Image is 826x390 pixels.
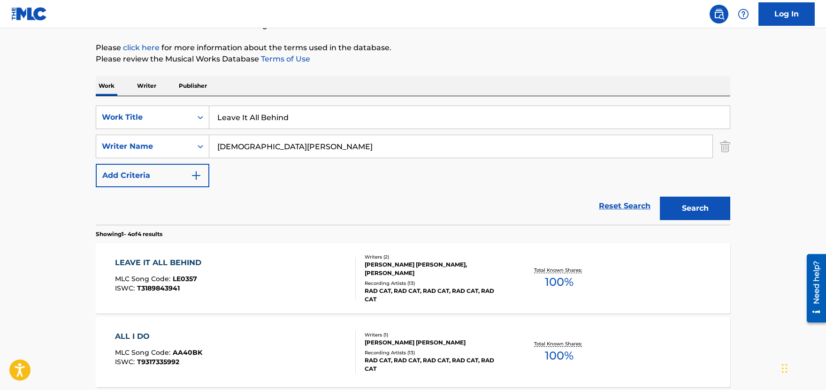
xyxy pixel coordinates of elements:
[365,356,506,373] div: RAD CAT, RAD CAT, RAD CAT, RAD CAT, RAD CAT
[173,275,197,283] span: LE0357
[115,275,173,283] span: MLC Song Code :
[96,317,730,387] a: ALL I DOMLC Song Code:AA40BKISWC:T9317335992Writers (1)[PERSON_NAME] [PERSON_NAME]Recording Artis...
[365,338,506,347] div: [PERSON_NAME] [PERSON_NAME]
[191,170,202,181] img: 9d2ae6d4665cec9f34b9.svg
[115,348,173,357] span: MLC Song Code :
[365,253,506,260] div: Writers ( 2 )
[96,54,730,65] p: Please review the Musical Works Database
[96,76,117,96] p: Work
[96,164,209,187] button: Add Criteria
[96,230,162,238] p: Showing 1 - 4 of 4 results
[545,274,574,291] span: 100 %
[734,5,753,23] div: Help
[176,76,210,96] p: Publisher
[713,8,725,20] img: search
[102,141,186,152] div: Writer Name
[594,196,655,216] a: Reset Search
[115,284,137,292] span: ISWC :
[779,345,826,390] iframe: Chat Widget
[115,257,206,268] div: LEAVE IT ALL BEHIND
[782,354,788,382] div: Drag
[758,2,815,26] a: Log In
[545,347,574,364] span: 100 %
[660,197,730,220] button: Search
[800,249,826,327] iframe: Resource Center
[720,135,730,158] img: Delete Criterion
[534,340,584,347] p: Total Known Shares:
[534,267,584,274] p: Total Known Shares:
[115,358,137,366] span: ISWC :
[96,42,730,54] p: Please for more information about the terms used in the database.
[137,358,179,366] span: T9317335992
[365,287,506,304] div: RAD CAT, RAD CAT, RAD CAT, RAD CAT, RAD CAT
[738,8,749,20] img: help
[365,280,506,287] div: Recording Artists ( 13 )
[710,5,728,23] a: Public Search
[173,348,202,357] span: AA40BK
[96,106,730,225] form: Search Form
[134,76,159,96] p: Writer
[115,331,202,342] div: ALL I DO
[365,260,506,277] div: [PERSON_NAME] [PERSON_NAME], [PERSON_NAME]
[96,243,730,314] a: LEAVE IT ALL BEHINDMLC Song Code:LE0357ISWC:T3189843941Writers (2)[PERSON_NAME] [PERSON_NAME], [P...
[11,7,47,21] img: MLC Logo
[365,349,506,356] div: Recording Artists ( 13 )
[365,331,506,338] div: Writers ( 1 )
[102,112,186,123] div: Work Title
[259,54,310,63] a: Terms of Use
[123,43,160,52] a: click here
[137,284,180,292] span: T3189843941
